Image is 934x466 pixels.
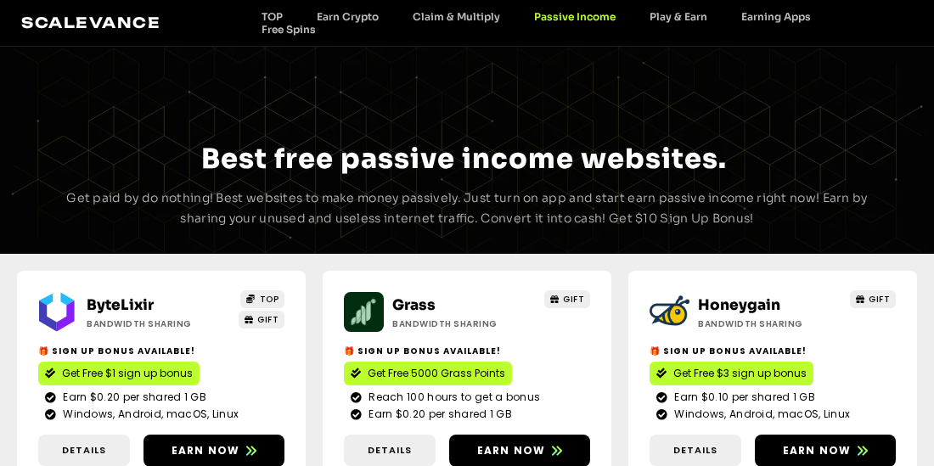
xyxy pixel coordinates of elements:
span: GIFT [869,293,890,306]
span: Get Free 5000 Grass Points [368,366,505,381]
a: Get Free $3 sign up bonus [650,362,813,385]
a: Honeygain [698,296,780,314]
a: Details [344,435,436,466]
span: Get Free $3 sign up bonus [673,366,807,381]
span: Earn now [172,443,240,458]
span: Earn now [477,443,546,458]
a: GIFT [544,290,591,308]
span: GIFT [257,313,279,326]
h2: Bandwidth Sharing [392,317,520,330]
a: GIFT [850,290,897,308]
span: Windows, Android, macOS, Linux [670,407,850,422]
span: Details [62,443,106,458]
h2: Bandwidth Sharing [698,317,825,330]
a: Get Free 5000 Grass Points [344,362,512,385]
a: Play & Earn [633,10,724,23]
span: Get Free $1 sign up bonus [62,366,193,381]
a: Passive Income [517,10,633,23]
a: Details [38,435,130,466]
a: GIFT [239,311,285,328]
h2: 🎁 Sign up bonus available! [38,345,284,357]
span: Details [673,443,717,458]
a: Details [650,435,741,466]
a: TOP [240,290,284,308]
a: Claim & Multiply [396,10,517,23]
p: Get paid by do nothing! Best websites to make money passively. Just turn on app and start earn pa... [42,188,892,229]
a: TOP [245,10,300,23]
span: Earn $0.20 per shared 1 GB [59,390,206,405]
span: TOP [260,293,279,306]
a: Get Free $1 sign up bonus [38,362,200,385]
a: Scalevance [21,14,160,31]
h2: 🎁 Sign up bonus available! [650,345,896,357]
span: Details [368,443,412,458]
span: Earn now [783,443,852,458]
a: Earning Apps [724,10,828,23]
h2: Bandwidth Sharing [87,317,214,330]
a: Free Spins [245,23,333,36]
span: Best free passive income websites. [201,142,727,176]
nav: Menu [245,10,913,36]
span: GIFT [563,293,584,306]
a: Earn Crypto [300,10,396,23]
span: Earn $0.20 per shared 1 GB [364,407,512,422]
span: Reach 100 hours to get a bonus [364,390,540,405]
span: Windows, Android, macOS, Linux [59,407,239,422]
h2: 🎁 Sign up bonus available! [344,345,590,357]
a: ByteLixir [87,296,154,314]
a: Grass [392,296,436,314]
span: Earn $0.10 per shared 1 GB [670,390,815,405]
